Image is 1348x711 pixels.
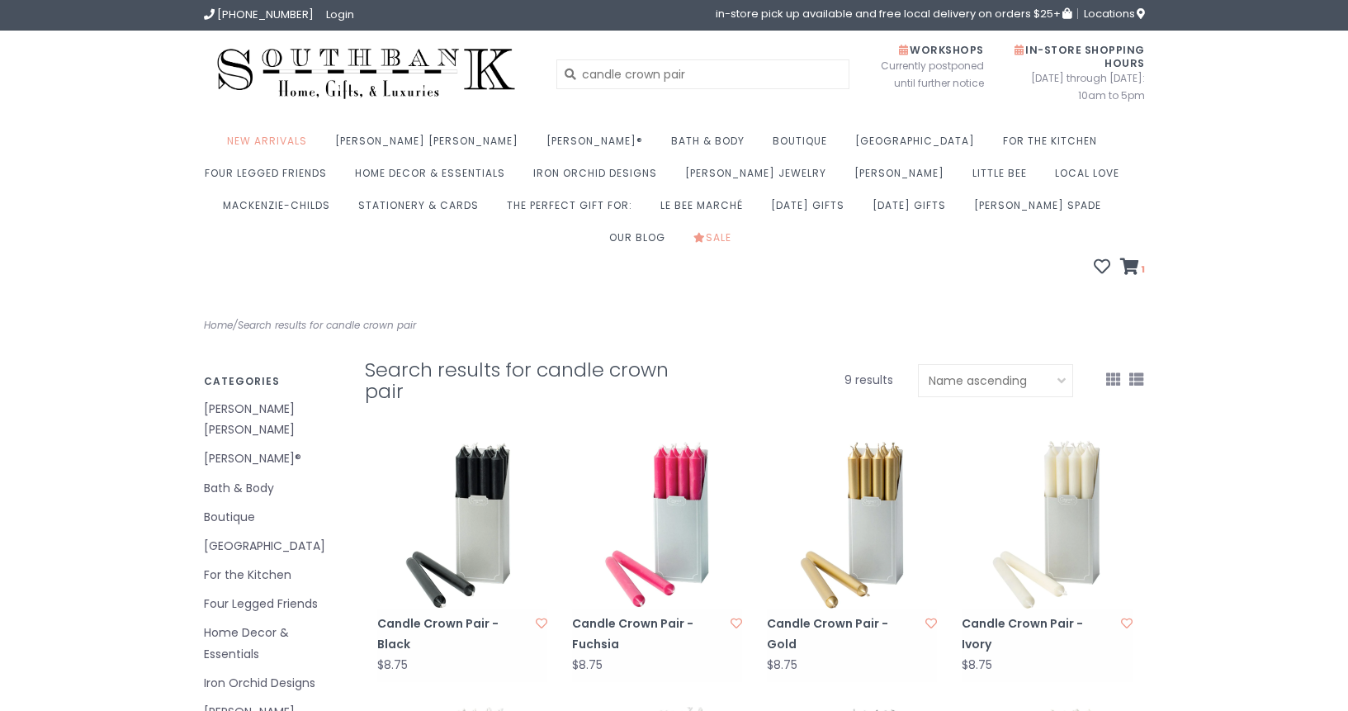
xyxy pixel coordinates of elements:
[854,162,953,194] a: [PERSON_NAME]
[217,7,314,22] span: [PHONE_NUMBER]
[377,659,408,671] div: $8.75
[572,439,742,609] img: Candle Crown Pair - Fuchsia
[1077,8,1145,19] a: Locations
[1121,615,1133,632] a: Add to wishlist
[556,59,849,89] input: Let us help you search for the right gift!
[767,614,920,655] a: Candle Crown Pair - Gold
[204,318,233,332] a: Home
[1120,260,1145,277] a: 1
[685,162,835,194] a: [PERSON_NAME] Jewelry
[962,659,992,671] div: $8.75
[546,130,651,162] a: [PERSON_NAME]®
[204,673,340,694] a: Iron Orchid Designs
[1055,162,1128,194] a: Local Love
[773,130,835,162] a: Boutique
[962,439,1132,609] img: Candle Crown Pair - Ivory
[326,7,354,22] a: Login
[731,615,742,632] a: Add to wishlist
[771,194,853,226] a: [DATE] Gifts
[204,623,340,664] a: Home Decor & Essentials
[660,194,751,226] a: Le Bee Marché
[204,376,340,386] h3: Categories
[223,194,338,226] a: MacKenzie-Childs
[227,130,315,162] a: New Arrivals
[767,439,937,609] img: Candle Crown Pair - Gold
[204,594,340,614] a: Four Legged Friends
[572,659,603,671] div: $8.75
[1139,263,1145,276] span: 1
[192,316,674,334] div: /
[693,226,740,258] a: Sale
[925,615,937,632] a: Add to wishlist
[962,614,1115,655] a: Candle Crown Pair - Ivory
[204,536,340,557] a: [GEOGRAPHIC_DATA]
[377,614,531,655] a: Candle Crown Pair - Black
[1015,43,1145,70] span: In-Store Shopping Hours
[205,162,335,194] a: Four Legged Friends
[855,130,983,162] a: [GEOGRAPHIC_DATA]
[377,439,547,609] img: Candle Crown Pair - Black
[1084,6,1145,21] span: Locations
[767,659,797,671] div: $8.75
[507,194,641,226] a: The perfect gift for:
[204,448,340,469] a: [PERSON_NAME]®
[238,318,416,332] a: Search results for candle crown pair
[972,162,1035,194] a: Little Bee
[1003,130,1105,162] a: For the Kitchen
[365,359,712,402] h1: Search results for candle crown pair
[860,57,984,92] span: Currently postponed until further notice
[974,194,1109,226] a: [PERSON_NAME] Spade
[204,7,314,22] a: [PHONE_NUMBER]
[335,130,527,162] a: [PERSON_NAME] [PERSON_NAME]
[609,226,674,258] a: Our Blog
[355,162,513,194] a: Home Decor & Essentials
[536,615,547,632] a: Add to wishlist
[204,507,340,528] a: Boutique
[533,162,665,194] a: Iron Orchid Designs
[204,565,340,585] a: For the Kitchen
[204,399,340,440] a: [PERSON_NAME] [PERSON_NAME]
[204,43,529,105] img: Southbank Gift Company -- Home, Gifts, and Luxuries
[716,8,1071,19] span: in-store pick up available and free local delivery on orders $25+
[899,43,984,57] span: Workshops
[844,372,893,388] span: 9 results
[671,130,753,162] a: Bath & Body
[204,478,340,499] a: Bath & Body
[572,614,726,655] a: Candle Crown Pair - Fuchsia
[1009,69,1145,104] span: [DATE] through [DATE]: 10am to 5pm
[873,194,954,226] a: [DATE] Gifts
[358,194,487,226] a: Stationery & Cards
